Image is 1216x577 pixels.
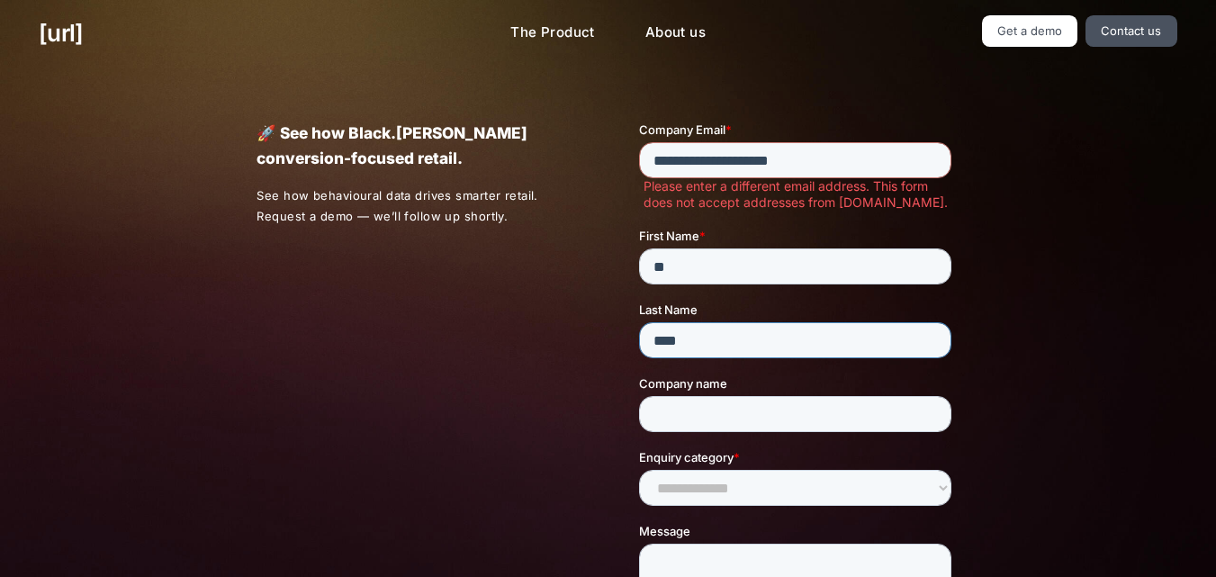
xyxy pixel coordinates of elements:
[982,15,1078,47] a: Get a demo
[631,15,720,50] a: About us
[257,121,576,171] p: 🚀 See how Black.[PERSON_NAME] conversion-focused retail.
[496,15,609,50] a: The Product
[257,185,577,227] p: See how behavioural data drives smarter retail. Request a demo — we’ll follow up shortly.
[39,15,83,50] a: [URL]
[1085,15,1177,47] a: Contact us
